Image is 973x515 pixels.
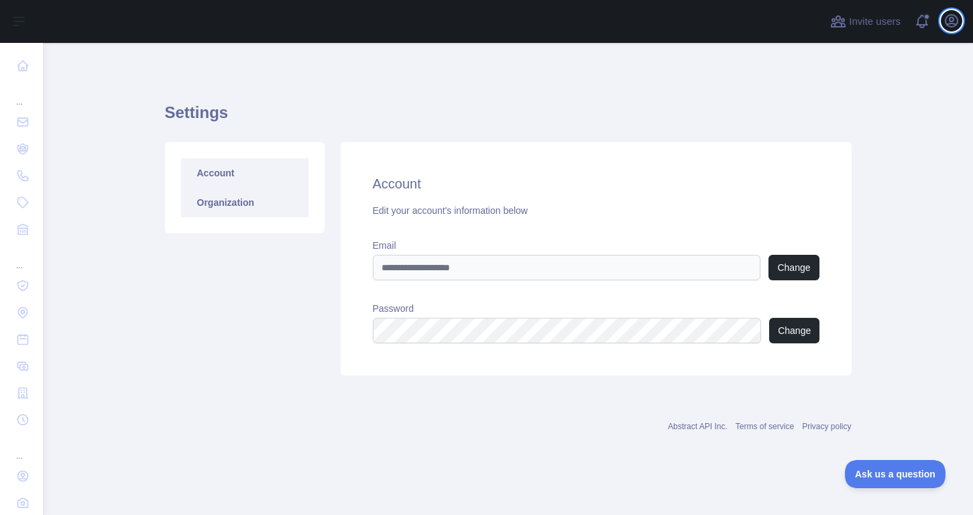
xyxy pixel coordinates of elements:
div: ... [11,80,32,107]
a: Abstract API Inc. [668,422,728,431]
a: Privacy policy [802,422,851,431]
a: Organization [181,188,308,217]
iframe: Toggle Customer Support [845,460,946,488]
div: ... [11,244,32,271]
a: Terms of service [736,422,794,431]
span: Invite users [849,14,901,30]
h1: Settings [165,102,852,134]
label: Email [373,239,819,252]
label: Password [373,302,819,315]
div: ... [11,435,32,461]
button: Change [768,255,819,280]
h2: Account [373,174,819,193]
button: Change [769,318,819,343]
button: Invite users [827,11,903,32]
div: Edit your account's information below [373,204,819,217]
a: Account [181,158,308,188]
